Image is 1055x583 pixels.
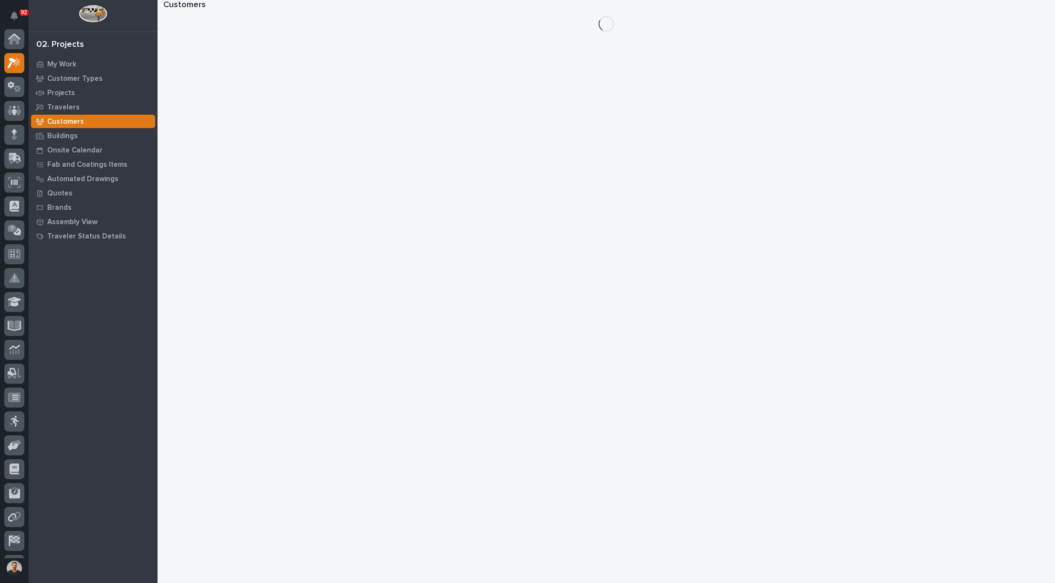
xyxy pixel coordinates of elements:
p: Customer Types [47,75,103,83]
a: Assembly View [29,215,158,229]
a: Customer Types [29,71,158,86]
p: Automated Drawings [47,175,118,184]
p: Travelers [47,103,80,112]
p: Onsite Calendar [47,146,103,155]
a: Travelers [29,100,158,114]
p: Fab and Coatings Items [47,161,127,169]
a: My Work [29,57,158,71]
div: 02. Projects [36,40,84,50]
p: Customers [47,118,84,126]
div: Notifications92 [12,11,24,27]
p: My Work [47,60,76,69]
a: Quotes [29,186,158,200]
p: Assembly View [47,218,97,227]
img: Workspace Logo [79,5,107,22]
button: users-avatar [4,558,24,578]
a: Fab and Coatings Items [29,157,158,172]
a: Projects [29,86,158,100]
button: Notifications [4,6,24,26]
p: 92 [21,9,27,16]
p: Traveler Status Details [47,232,126,241]
a: Onsite Calendar [29,143,158,157]
a: Traveler Status Details [29,229,158,243]
a: Customers [29,114,158,129]
p: Brands [47,204,72,212]
a: Buildings [29,129,158,143]
p: Buildings [47,132,78,140]
a: Brands [29,200,158,215]
p: Projects [47,89,75,97]
a: Automated Drawings [29,172,158,186]
p: Quotes [47,189,73,198]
